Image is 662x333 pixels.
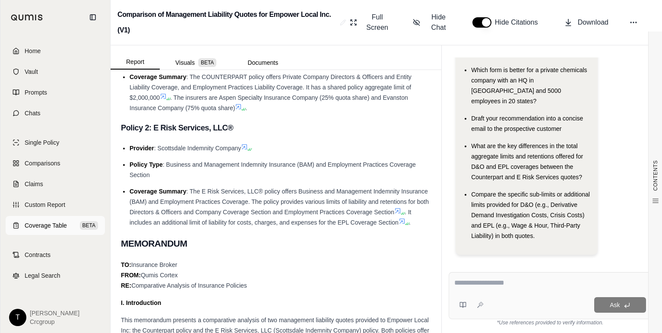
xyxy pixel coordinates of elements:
[130,209,411,226] span: . It includes an additional limit of liability for costs, charges, and expenses for the EPL Cover...
[6,216,105,235] a: Coverage TableBETA
[346,9,396,36] button: Full Screen
[131,261,177,268] span: Insurance Broker
[160,56,232,70] button: Visuals
[362,12,392,33] span: Full Screen
[652,160,659,191] span: CONTENTS
[130,94,408,111] span: . The insurers are Aspen Specialty Insurance Company (25% quota share) and Evanston Insurance Com...
[117,7,336,38] h2: Comparison of Management Liability Quotes for Empower Local Inc. (V1)
[130,145,154,152] span: Provider
[111,55,160,70] button: Report
[121,272,141,279] strong: FROM:
[131,282,247,289] span: Comparative Analysis of Insurance Policies
[245,105,247,111] span: .
[130,188,429,216] span: : The E Risk Services, LLC® policy offers Business and Management Indemnity Insurance (BAM) and E...
[6,154,105,173] a: Comparisons
[130,161,163,168] span: Policy Type
[11,14,43,21] img: Qumis Logo
[471,115,583,132] span: Draft your recommendation into a concise email to the prospective customer
[130,73,412,101] span: : The COUNTERPART policy offers Private Company Directors & Officers and Entity Liability Coverag...
[471,191,590,239] span: Compare the specific sub-limits or additional limits provided for D&O (e.g., Derivative Demand In...
[6,195,105,214] a: Custom Report
[121,235,431,253] h2: MEMORANDUM
[409,9,455,36] button: Hide Chat
[121,282,131,289] strong: RE:
[154,145,241,152] span: : Scottsdale Indemnity Company
[6,62,105,81] a: Vault
[471,143,583,181] span: What are the key differences in the total aggregate limits and retentions offered for D&O and EPL...
[121,120,431,136] h3: Policy 2: E Risk Services, LLC®
[6,104,105,123] a: Chats
[6,245,105,264] a: Contracts
[409,219,411,226] span: .
[141,272,178,279] span: Qumis Cortex
[30,309,79,317] span: [PERSON_NAME]
[6,83,105,102] a: Prompts
[471,67,587,105] span: Which form is better for a private chemicals company with an HQ in [GEOGRAPHIC_DATA] and 5000 emp...
[6,133,105,152] a: Single Policy
[25,180,43,188] span: Claims
[610,301,620,308] span: Ask
[25,200,65,209] span: Custom Report
[425,12,452,33] span: Hide Chat
[80,221,98,230] span: BETA
[495,17,543,28] span: Hide Citations
[86,10,100,24] button: Collapse sidebar
[6,41,105,60] a: Home
[9,309,26,326] div: T
[25,251,51,259] span: Contracts
[6,266,105,285] a: Legal Search
[121,261,131,268] strong: TO:
[25,221,67,230] span: Coverage Table
[25,88,47,97] span: Prompts
[594,297,646,313] button: Ask
[30,317,79,326] span: Crcgroup
[25,109,41,117] span: Chats
[130,188,187,195] span: Coverage Summary
[25,138,59,147] span: Single Policy
[25,271,60,280] span: Legal Search
[578,17,608,28] span: Download
[6,174,105,193] a: Claims
[130,161,416,178] span: : Business and Management Indemnity Insurance (BAM) and Employment Practices Coverage Section
[25,67,38,76] span: Vault
[561,14,612,31] button: Download
[232,56,294,70] button: Documents
[25,159,60,168] span: Comparisons
[130,73,187,80] span: Coverage Summary
[25,47,41,55] span: Home
[449,319,652,326] div: *Use references provided to verify information.
[121,299,161,306] strong: I. Introduction
[198,58,216,67] span: BETA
